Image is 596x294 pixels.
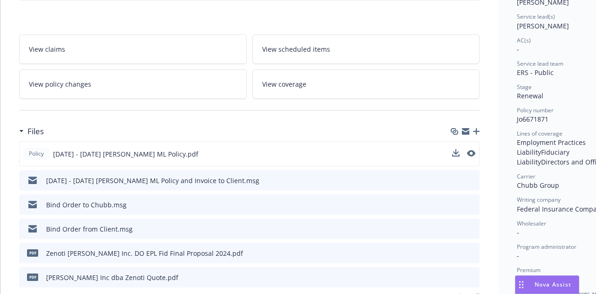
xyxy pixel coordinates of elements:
span: View policy changes [29,79,91,89]
span: Writing company [517,196,561,204]
span: Carrier [517,172,535,180]
span: pdf [27,249,38,256]
span: pdf [27,273,38,280]
button: preview file [467,150,475,157]
span: View scheduled items [262,44,330,54]
div: Files [19,125,44,137]
div: Zenoti [PERSON_NAME] Inc. DO EPL Fid Final Proposal 2024.pdf [46,248,243,258]
span: Employment Practices Liability [517,138,588,157]
button: preview file [467,273,476,282]
span: Wholesaler [517,219,546,227]
span: Jo6671871 [517,115,549,123]
span: Lines of coverage [517,130,562,137]
a: View policy changes [19,69,247,99]
span: - [517,251,519,260]
a: View claims [19,34,247,64]
span: $65,451.00 [517,274,550,283]
span: Renewal [517,91,543,100]
span: Stage [517,83,532,91]
span: Policy number [517,106,554,114]
div: Bind Order to Chubb.msg [46,200,127,210]
div: Drag to move [515,276,527,294]
a: View scheduled items [252,34,480,64]
span: Policy [27,150,46,158]
h3: Files [27,125,44,137]
button: preview file [467,149,475,159]
button: preview file [467,224,476,234]
button: download file [453,273,460,282]
span: - [517,228,519,237]
div: [DATE] - [DATE] [PERSON_NAME] ML Policy and Invoice to Client.msg [46,176,259,185]
span: Program administrator [517,243,576,251]
button: download file [453,224,460,234]
span: AC(s) [517,36,531,44]
span: [DATE] - [DATE] [PERSON_NAME] ML Policy.pdf [53,149,198,159]
button: download file [452,149,460,159]
button: preview file [467,248,476,258]
button: preview file [467,176,476,185]
span: [PERSON_NAME] [517,21,569,30]
span: View coverage [262,79,306,89]
span: Premium [517,266,541,274]
span: - [517,45,519,54]
span: Chubb Group [517,181,559,190]
button: download file [452,149,460,157]
button: download file [453,248,460,258]
span: View claims [29,44,65,54]
button: download file [453,200,460,210]
a: View coverage [252,69,480,99]
span: ERS - Public [517,68,554,77]
button: Nova Assist [515,275,579,294]
div: Bind Order from Client.msg [46,224,133,234]
button: download file [453,176,460,185]
span: Service lead(s) [517,13,555,21]
span: Fiduciary Liability [517,148,571,166]
button: preview file [467,200,476,210]
span: Nova Assist [535,280,571,288]
span: Service lead team [517,60,563,68]
div: [PERSON_NAME] Inc dba Zenoti Quote.pdf [46,273,178,282]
